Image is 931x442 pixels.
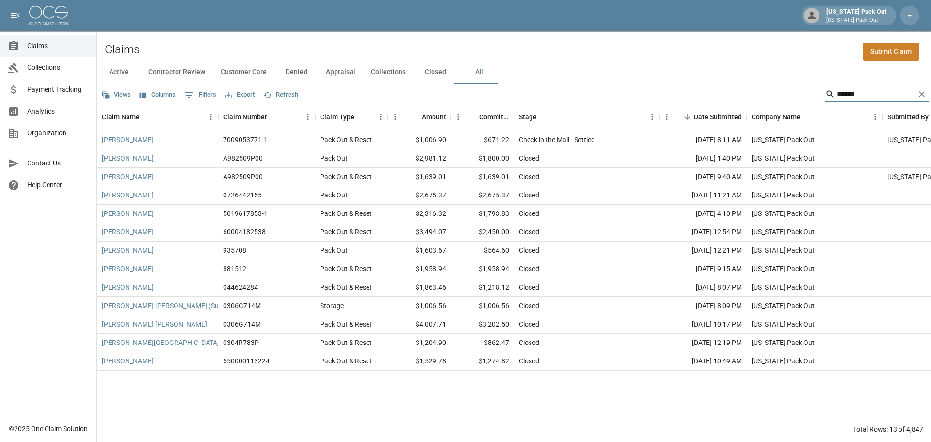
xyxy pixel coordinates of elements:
[659,297,747,315] div: [DATE] 8:09 PM
[388,149,451,168] div: $2,981.12
[519,246,539,255] div: Closed
[519,172,539,181] div: Closed
[451,352,514,371] div: $1,274.82
[102,209,154,218] a: [PERSON_NAME]
[659,149,747,168] div: [DATE] 1:40 PM
[388,297,451,315] div: $1,006.56
[388,315,451,334] div: $4,007.71
[223,209,268,218] div: 5019617853-1
[853,425,923,434] div: Total Rows: 13 of 4,847
[320,282,372,292] div: Pack Out & Reset
[825,86,929,104] div: Search
[223,135,268,145] div: 7009053771-1
[388,186,451,205] div: $2,675.37
[320,246,348,255] div: Pack Out
[320,190,348,200] div: Pack Out
[223,87,257,102] button: Export
[519,209,539,218] div: Closed
[747,103,883,131] div: Company Name
[752,301,815,311] div: Arizona Pack Out
[752,356,815,366] div: Arizona Pack Out
[363,61,414,84] button: Collections
[519,282,539,292] div: Closed
[102,227,154,237] a: [PERSON_NAME]
[451,168,514,186] div: $1,639.01
[863,43,919,61] a: Submit Claim
[752,338,815,347] div: Arizona Pack Out
[752,227,815,237] div: Arizona Pack Out
[659,168,747,186] div: [DATE] 9:40 AM
[218,103,315,131] div: Claim Number
[388,260,451,278] div: $1,958.94
[659,131,747,149] div: [DATE] 8:11 AM
[140,110,153,124] button: Sort
[27,180,89,190] span: Help Center
[514,103,659,131] div: Stage
[752,246,815,255] div: Arizona Pack Out
[388,278,451,297] div: $1,863.46
[223,153,263,163] div: A982509P00
[320,301,344,311] div: Storage
[451,131,514,149] div: $671.22
[519,356,539,366] div: Closed
[27,106,89,116] span: Analytics
[261,87,301,102] button: Refresh
[408,110,422,124] button: Sort
[102,135,154,145] a: [PERSON_NAME]
[27,84,89,95] span: Payment Tracking
[645,110,659,124] button: Menu
[752,209,815,218] div: Arizona Pack Out
[752,264,815,274] div: Arizona Pack Out
[801,110,814,124] button: Sort
[451,334,514,352] div: $862.47
[451,297,514,315] div: $1,006.56
[915,87,929,101] button: Clear
[223,301,261,311] div: 0306G714M
[659,242,747,260] div: [DATE] 12:21 PM
[752,135,815,145] div: Arizona Pack Out
[519,190,539,200] div: Closed
[659,110,674,124] button: Menu
[27,63,89,73] span: Collections
[659,205,747,223] div: [DATE] 4:10 PM
[752,282,815,292] div: Arizona Pack Out
[519,227,539,237] div: Closed
[519,338,539,347] div: Closed
[320,356,372,366] div: Pack Out & Reset
[694,103,742,131] div: Date Submitted
[519,301,539,311] div: Closed
[267,110,281,124] button: Sort
[388,242,451,260] div: $1,603.67
[388,352,451,371] div: $1,529.78
[105,43,140,57] h2: Claims
[519,264,539,274] div: Closed
[223,282,258,292] div: 044624284
[519,135,595,145] div: Check in the Mail - Settled
[457,61,501,84] button: All
[223,190,262,200] div: 0726442155
[354,110,368,124] button: Sort
[451,315,514,334] div: $3,202.50
[519,153,539,163] div: Closed
[659,278,747,297] div: [DATE] 8:07 PM
[752,190,815,200] div: Arizona Pack Out
[141,61,213,84] button: Contractor Review
[388,205,451,223] div: $2,316.32
[27,41,89,51] span: Claims
[388,110,402,124] button: Menu
[680,110,694,124] button: Sort
[451,205,514,223] div: $1,793.83
[659,223,747,242] div: [DATE] 12:54 PM
[868,110,883,124] button: Menu
[537,110,550,124] button: Sort
[320,227,372,237] div: Pack Out & Reset
[451,103,514,131] div: Committed Amount
[451,223,514,242] div: $2,450.00
[182,87,219,103] button: Show filters
[213,61,274,84] button: Customer Care
[822,7,890,24] div: [US_STATE] Pack Out
[388,334,451,352] div: $1,204.90
[102,103,140,131] div: Claim Name
[102,190,154,200] a: [PERSON_NAME]
[102,282,154,292] a: [PERSON_NAME]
